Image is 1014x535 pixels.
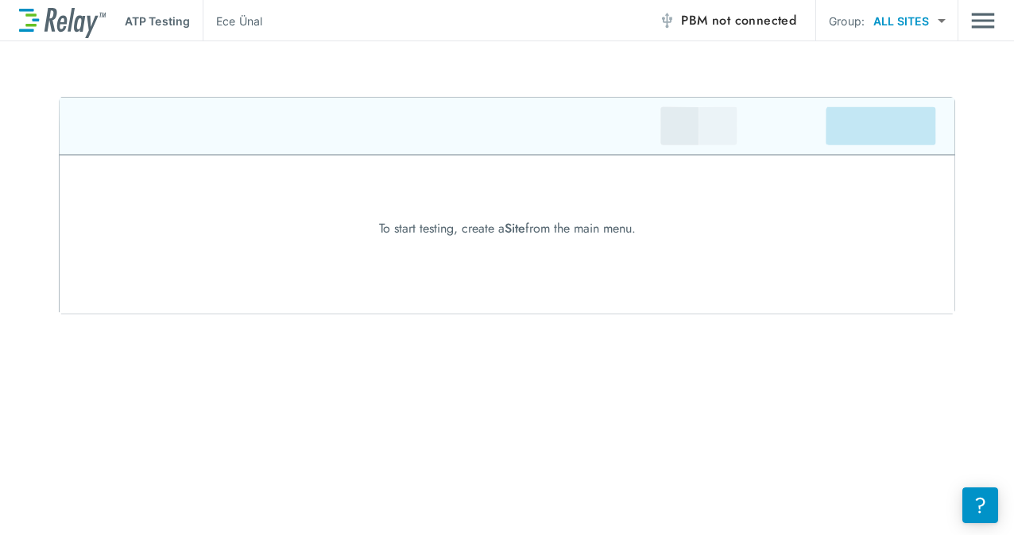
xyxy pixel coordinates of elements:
[829,13,865,29] p: Group:
[505,219,525,238] span: Site
[21,17,223,60] span: We use cookies to improve your experience.
[59,97,955,314] img: Loading
[652,5,803,37] button: PBM not connected
[971,6,995,36] img: Drawer Icon
[659,13,675,29] img: Offline Icon
[216,13,262,29] p: Ece Ünal
[19,4,106,38] img: LuminUltra Relay
[962,487,998,523] iframe: Resource center
[19,71,219,176] p: We use cookies to provide you with the best possible experience, as specified in the and . To use...
[971,6,995,36] button: Main menu
[19,19,219,252] div: Guide
[712,11,796,29] span: not connected
[681,10,796,32] span: PBM
[125,13,190,29] p: ATP Testing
